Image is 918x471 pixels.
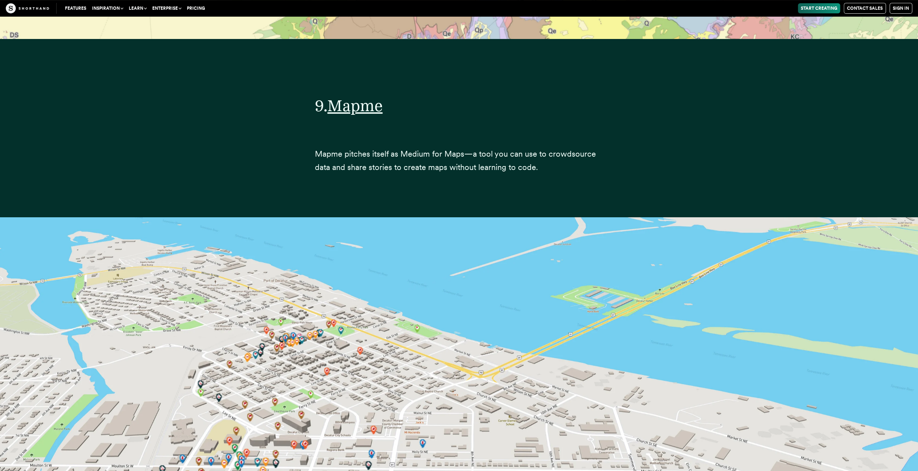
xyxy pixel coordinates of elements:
[149,3,184,13] button: Enterprise
[89,3,126,13] button: Inspiration
[62,3,89,13] a: Features
[315,96,328,115] span: 9.
[798,3,840,13] a: Start Creating
[6,3,49,13] img: The Craft
[184,3,208,13] a: Pricing
[890,3,912,14] a: Sign in
[844,3,886,14] a: Contact Sales
[126,3,149,13] button: Learn
[328,96,383,115] a: Mapme
[315,149,596,172] span: Mapme pitches itself as Medium for Maps—a tool you can use to crowdsource data and share stories ...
